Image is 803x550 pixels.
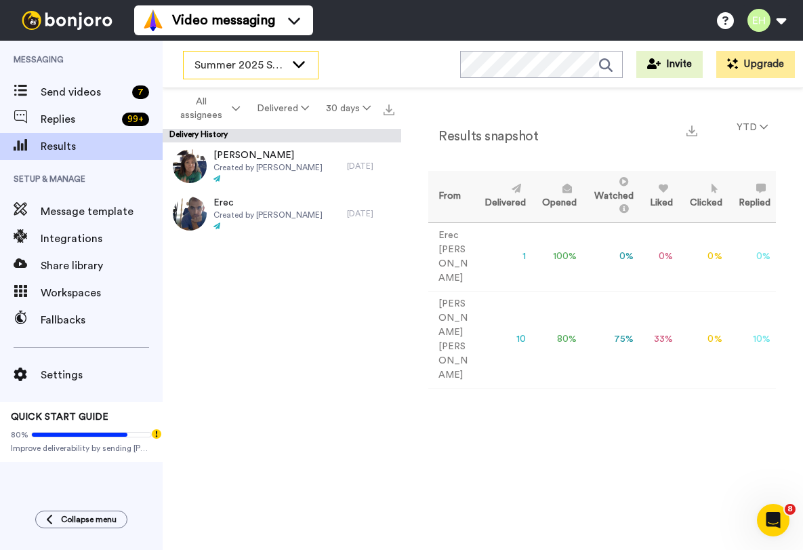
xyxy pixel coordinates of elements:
[213,210,323,220] span: Created by [PERSON_NAME]
[150,428,163,440] div: Tooltip anchor
[163,129,401,142] div: Delivery History
[639,171,678,222] th: Liked
[11,412,108,422] span: QUICK START GUIDE
[582,222,639,291] td: 0 %
[582,171,639,222] th: Watched
[531,222,582,291] td: 100 %
[428,291,474,388] td: [PERSON_NAME] [PERSON_NAME]
[173,197,207,231] img: 98b648bf-42ed-4a5c-9d76-1c3ee732594d-thumb.jpg
[639,291,678,388] td: 33 %
[636,51,703,78] button: Invite
[41,231,163,247] span: Integrations
[678,291,727,388] td: 0 %
[531,291,582,388] td: 80 %
[428,171,474,222] th: From
[474,171,531,222] th: Delivered
[728,115,776,140] button: YTD
[41,312,163,328] span: Fallbacks
[686,125,697,136] img: export.svg
[248,96,317,121] button: Delivered
[213,149,323,162] span: [PERSON_NAME]
[16,11,118,30] img: bj-logo-header-white.svg
[142,9,164,31] img: vm-color.svg
[785,504,796,515] span: 8
[132,85,149,99] div: 7
[122,113,149,126] div: 99 +
[11,429,28,440] span: 80%
[41,285,163,301] span: Workspaces
[682,120,701,140] button: Export a summary of each team member’s results that match this filter now.
[61,514,117,525] span: Collapse menu
[41,84,127,100] span: Send videos
[41,258,163,274] span: Share library
[347,208,394,219] div: [DATE]
[174,95,229,122] span: All assignees
[639,222,678,291] td: 0 %
[41,111,117,127] span: Replies
[173,149,207,183] img: 0d2b4f55-7bbb-4d41-9d06-0fd993d916d0-thumb.jpg
[474,222,531,291] td: 1
[582,291,639,388] td: 75 %
[728,291,776,388] td: 10 %
[163,142,401,190] a: [PERSON_NAME]Created by [PERSON_NAME][DATE]
[41,203,163,220] span: Message template
[531,171,582,222] th: Opened
[384,104,394,115] img: export.svg
[11,443,152,454] span: Improve deliverability by sending [PERSON_NAME]’s from your own email
[728,171,776,222] th: Replied
[194,57,285,73] span: Summer 2025 Surveys
[474,291,531,388] td: 10
[428,222,474,291] td: Erec [PERSON_NAME]
[379,98,398,119] button: Export all results that match these filters now.
[172,11,275,30] span: Video messaging
[41,367,163,383] span: Settings
[347,161,394,172] div: [DATE]
[41,138,163,155] span: Results
[716,51,795,78] button: Upgrade
[428,129,538,144] h2: Results snapshot
[728,222,776,291] td: 0 %
[165,90,248,127] button: All assignees
[757,504,789,536] iframe: Intercom live chat
[678,171,727,222] th: Clicked
[213,162,323,173] span: Created by [PERSON_NAME]
[318,96,379,121] button: 30 days
[678,222,727,291] td: 0 %
[163,190,401,237] a: ErecCreated by [PERSON_NAME][DATE]
[35,511,127,528] button: Collapse menu
[213,196,323,210] span: Erec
